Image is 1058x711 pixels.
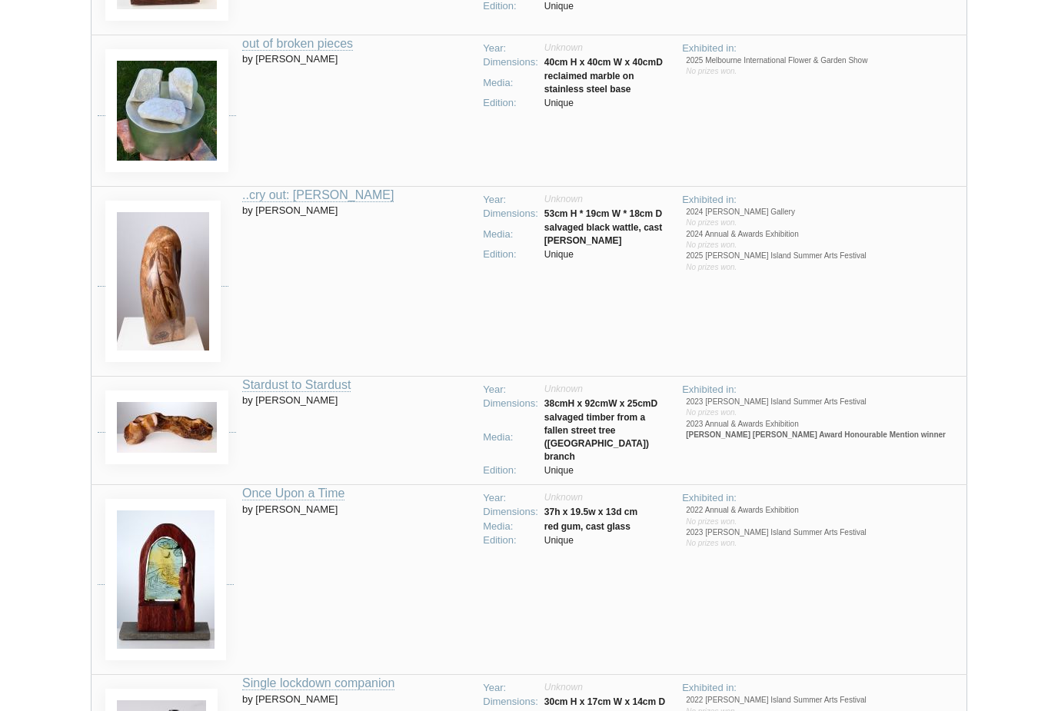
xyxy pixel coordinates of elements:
td: Media: [480,520,541,534]
img: Jenny Rickards [105,49,228,172]
td: Media: [480,221,541,248]
span: Exhibited in: [682,194,737,205]
li: 2025 [PERSON_NAME] Island Summer Arts Festival [686,251,960,261]
td: Unique [541,463,670,478]
span: No prizes won. [686,263,737,271]
strong: salvaged timber from a fallen street tree ([GEOGRAPHIC_DATA]) branch [544,412,649,462]
span: Exhibited in: [682,384,737,395]
li: 2023 [PERSON_NAME] Island Summer Arts Festival [686,527,960,538]
td: Edition: [480,248,541,262]
span: No prizes won. [686,241,737,249]
span: Unknown [544,492,583,503]
strong: salvaged black wattle, cast [PERSON_NAME] [544,222,662,246]
strong: red gum, cast glass [544,521,630,532]
span: No prizes won. [686,517,737,526]
span: No prizes won. [686,539,737,547]
a: Once Upon a Time [242,487,344,500]
li: 2023 [PERSON_NAME] Island Summer Arts Festival [686,397,960,407]
td: Year: [480,491,541,506]
td: Edition: [480,533,541,548]
img: Jenny Rickards [105,499,226,660]
td: Year: [480,383,541,397]
td: Media: [480,411,541,464]
li: 2022 Annual & Awards Exhibition [686,505,960,516]
img: Jenny Rickards [105,390,228,464]
strong: 37h x 19.5w x 13d cm [544,507,637,517]
td: Edition: [480,96,541,111]
img: Jenny Rickards [105,201,221,362]
a: Single lockdown companion [242,676,394,690]
li: 2022 [PERSON_NAME] Island Summer Arts Festival [686,695,960,706]
span: Exhibited in: [682,42,737,54]
span: No prizes won. [686,67,737,75]
td: by [PERSON_NAME] [242,376,474,484]
strong: [PERSON_NAME] [PERSON_NAME] Award Honourable Mention winner [686,430,946,439]
td: Dimensions: [480,397,541,411]
td: Edition: [480,463,541,478]
strong: 38cmH x 92cmW x 25cmD [544,398,657,409]
span: Unknown [544,384,583,394]
td: Dimensions: [480,695,541,709]
td: Unique [541,96,670,111]
a: Stardust to Stardust [242,378,351,392]
span: Exhibited in: [682,682,737,693]
strong: 40cm H x 40cm W x 40cmD [544,57,663,68]
td: Year: [480,193,541,208]
strong: reclaimed marble on stainless steel base [544,71,634,95]
td: Year: [480,681,541,696]
td: by [PERSON_NAME] [242,186,474,376]
td: Media: [480,70,541,96]
a: ..cry out: [PERSON_NAME] [242,188,394,202]
strong: 53cm H * 19cm W * 18cm D [544,208,662,219]
span: Unknown [544,194,583,204]
span: Unknown [544,42,583,53]
strong: 30cm H x 17cm W x 14cm D [544,696,665,707]
span: No prizes won. [686,408,737,417]
td: by [PERSON_NAME] [242,35,474,186]
li: 2023 Annual & Awards Exhibition [686,419,960,430]
span: Exhibited in: [682,492,737,503]
td: Dimensions: [480,207,541,221]
td: Dimensions: [480,505,541,520]
td: Year: [480,42,541,56]
li: 2024 [PERSON_NAME] Gallery [686,207,960,218]
li: 2024 Annual & Awards Exhibition [686,229,960,240]
td: Dimensions: [480,55,541,70]
span: No prizes won. [686,218,737,227]
span: Unknown [544,682,583,693]
li: 2025 Melbourne International Flower & Garden Show [686,55,960,66]
td: Unique [541,248,670,262]
td: Unique [541,533,640,548]
td: by [PERSON_NAME] [242,484,474,674]
a: out of broken pieces [242,37,353,51]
